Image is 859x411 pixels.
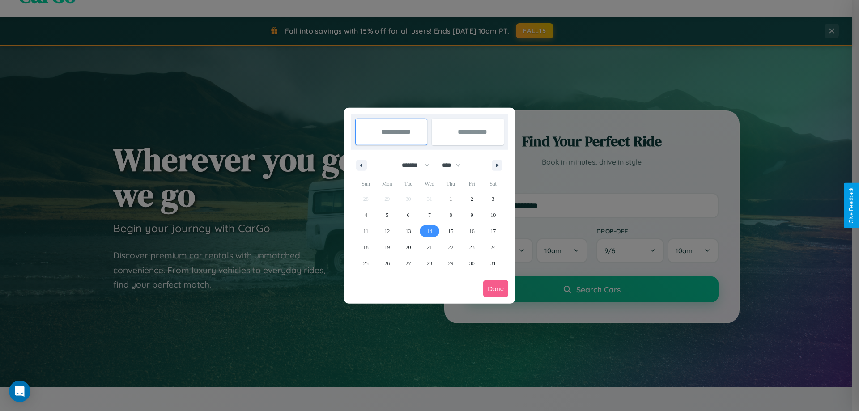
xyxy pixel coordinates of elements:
[461,177,482,191] span: Fri
[365,207,367,223] span: 4
[398,255,419,271] button: 27
[490,239,496,255] span: 24
[440,207,461,223] button: 8
[469,255,475,271] span: 30
[384,223,390,239] span: 12
[363,223,369,239] span: 11
[428,207,431,223] span: 7
[483,280,508,297] button: Done
[469,223,475,239] span: 16
[363,239,369,255] span: 18
[490,207,496,223] span: 10
[419,255,440,271] button: 28
[398,177,419,191] span: Tue
[448,223,453,239] span: 15
[490,223,496,239] span: 17
[376,239,397,255] button: 19
[483,191,504,207] button: 3
[469,239,475,255] span: 23
[440,223,461,239] button: 15
[427,255,432,271] span: 28
[376,177,397,191] span: Mon
[419,207,440,223] button: 7
[419,239,440,255] button: 21
[483,255,504,271] button: 31
[376,223,397,239] button: 12
[848,187,855,224] div: Give Feedback
[461,255,482,271] button: 30
[384,255,390,271] span: 26
[398,207,419,223] button: 6
[355,177,376,191] span: Sun
[448,255,453,271] span: 29
[376,255,397,271] button: 26
[440,191,461,207] button: 1
[386,207,388,223] span: 5
[448,239,453,255] span: 22
[449,207,452,223] span: 8
[483,223,504,239] button: 17
[406,255,411,271] span: 27
[376,207,397,223] button: 5
[490,255,496,271] span: 31
[461,223,482,239] button: 16
[483,177,504,191] span: Sat
[449,191,452,207] span: 1
[355,207,376,223] button: 4
[461,207,482,223] button: 9
[398,239,419,255] button: 20
[471,191,473,207] span: 2
[355,223,376,239] button: 11
[483,207,504,223] button: 10
[461,191,482,207] button: 2
[406,239,411,255] span: 20
[427,223,432,239] span: 14
[419,223,440,239] button: 14
[384,239,390,255] span: 19
[363,255,369,271] span: 25
[398,223,419,239] button: 13
[9,381,30,402] div: Open Intercom Messenger
[355,255,376,271] button: 25
[355,239,376,255] button: 18
[419,177,440,191] span: Wed
[427,239,432,255] span: 21
[440,239,461,255] button: 22
[406,223,411,239] span: 13
[440,177,461,191] span: Thu
[461,239,482,255] button: 23
[440,255,461,271] button: 29
[407,207,410,223] span: 6
[492,191,494,207] span: 3
[483,239,504,255] button: 24
[471,207,473,223] span: 9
